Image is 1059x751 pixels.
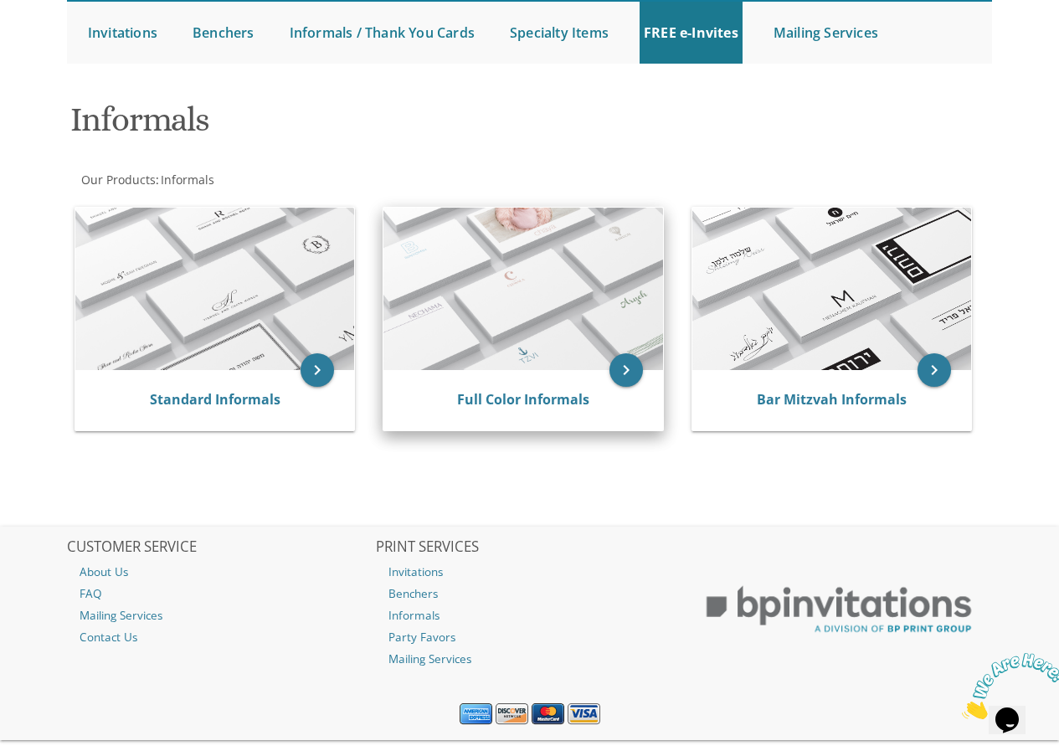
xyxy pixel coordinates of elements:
a: Informals [159,172,214,188]
h1: Informals [70,101,675,151]
h2: PRINT SERVICES [376,539,683,556]
img: Standard Informals [75,208,355,371]
a: Mailing Services [67,604,374,626]
a: keyboard_arrow_right [609,353,643,387]
span: Informals [161,172,214,188]
img: Full Color Informals [383,208,663,371]
a: About Us [67,561,374,583]
a: Bar Mitzvah Informals [757,390,907,409]
img: Chat attention grabber [7,7,111,73]
a: Mailing Services [376,648,683,670]
a: Contact Us [67,626,374,648]
a: keyboard_arrow_right [918,353,951,387]
a: Invitations [84,2,162,64]
img: Visa [568,703,600,725]
a: FAQ [67,583,374,604]
a: Benchers [376,583,683,604]
a: Standard Informals [150,390,280,409]
iframe: chat widget [955,646,1059,726]
a: FREE e-Invites [640,2,743,64]
a: Specialty Items [506,2,613,64]
a: Mailing Services [769,2,882,64]
h2: CUSTOMER SERVICE [67,539,374,556]
img: American Express [460,703,492,725]
a: Party Favors [376,626,683,648]
img: Discover [496,703,528,725]
a: keyboard_arrow_right [301,353,334,387]
div: : [67,172,530,188]
a: Our Products [80,172,156,188]
a: Benchers [188,2,259,64]
a: Informals / Thank You Cards [285,2,479,64]
a: Informals [376,604,683,626]
img: Bar Mitzvah Informals [692,208,972,371]
img: BP Print Group [686,573,993,647]
a: Invitations [376,561,683,583]
a: Full Color Informals [457,390,589,409]
img: MasterCard [532,703,564,725]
